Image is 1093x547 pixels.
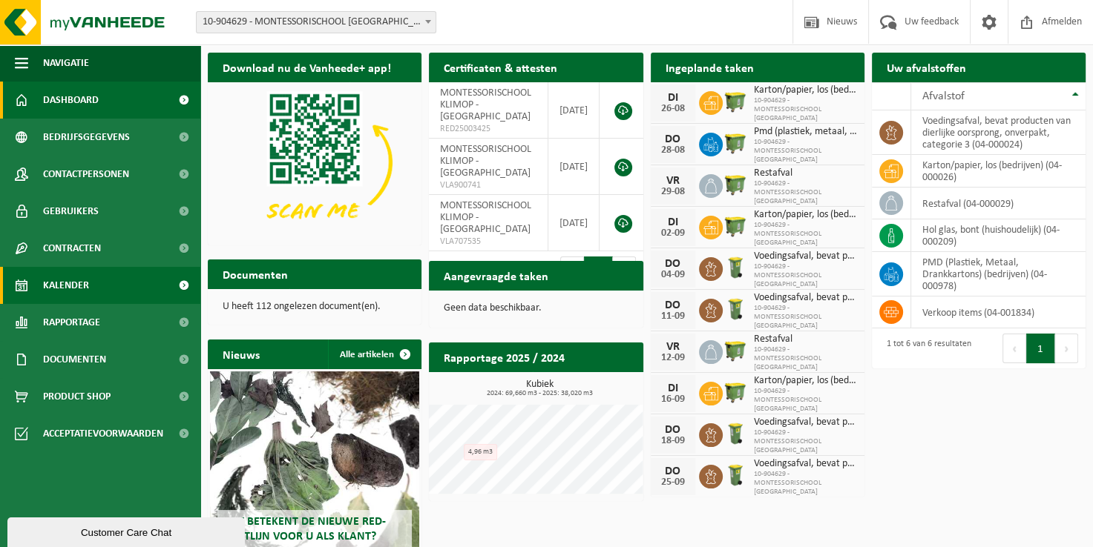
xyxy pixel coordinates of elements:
span: Contactpersonen [43,156,129,193]
div: 29-08 [658,187,688,197]
p: Geen data beschikbaar. [444,303,628,314]
div: 28-08 [658,145,688,156]
img: WB-0140-HPE-GN-50 [723,296,748,322]
span: 10-904629 - MONTESSORISCHOOL [GEOGRAPHIC_DATA] [754,96,857,123]
div: DI [658,216,688,228]
span: 10-904629 - MONTESSORISCHOOL [GEOGRAPHIC_DATA] [754,138,857,165]
div: DI [658,382,688,394]
h2: Uw afvalstoffen [872,53,981,82]
span: 10-904629 - MONTESSORISCHOOL [GEOGRAPHIC_DATA] [754,387,857,414]
span: Acceptatievoorwaarden [43,415,163,452]
h2: Download nu de Vanheede+ app! [208,53,406,82]
div: 18-09 [658,436,688,446]
td: karton/papier, los (bedrijven) (04-000026) [911,155,1086,188]
span: 2024: 69,660 m3 - 2025: 38,020 m3 [436,390,643,397]
img: WB-1100-HPE-GN-50 [723,379,748,405]
img: WB-1100-HPE-GN-50 [723,89,748,114]
span: Voedingsafval, bevat producten van dierlijke oorsprong, onverpakt, categorie 3 [754,458,857,470]
div: 02-09 [658,228,688,239]
span: 10-904629 - MONTESSORISCHOOL [GEOGRAPHIC_DATA] [754,262,857,289]
span: Contracten [43,230,101,267]
h2: Ingeplande taken [651,53,769,82]
span: 10-904629 - MONTESSORISCHOOL [GEOGRAPHIC_DATA] [754,221,857,248]
td: PMD (Plastiek, Metaal, Drankkartons) (bedrijven) (04-000978) [911,252,1086,296]
td: hol glas, bont (huishoudelijk) (04-000209) [911,219,1086,252]
span: Kalender [43,267,89,304]
h2: Certificaten & attesten [429,53,572,82]
span: VLA900741 [440,179,536,191]
span: Restafval [754,334,857,345]
span: Product Shop [43,378,111,415]
td: verkoop items (04-001834) [911,296,1086,328]
span: Karton/papier, los (bedrijven) [754,375,857,387]
td: [DATE] [548,195,600,251]
span: Rapportage [43,304,100,341]
div: 25-09 [658,477,688,488]
td: [DATE] [548,82,600,139]
div: 11-09 [658,311,688,322]
span: Karton/papier, los (bedrijven) [754,209,857,221]
div: VR [658,175,688,187]
span: Gebruikers [43,193,99,230]
h2: Aangevraagde taken [429,261,563,290]
div: 4,96 m3 [464,444,497,460]
div: 04-09 [658,270,688,280]
div: DO [658,465,688,477]
span: Voedingsafval, bevat producten van dierlijke oorsprong, onverpakt, categorie 3 [754,417,857,428]
button: 1 [1026,334,1055,363]
span: Documenten [43,341,106,378]
h3: Kubiek [436,379,643,397]
span: Dashboard [43,82,99,119]
h2: Nieuws [208,339,275,368]
h2: Rapportage 2025 / 2024 [429,342,580,371]
span: Voedingsafval, bevat producten van dierlijke oorsprong, onverpakt, categorie 3 [754,251,857,262]
div: DO [658,258,688,270]
a: Alle artikelen [328,339,420,369]
span: 10-904629 - MONTESSORISCHOOL KLIMOP - GENT [197,12,436,33]
span: Afvalstof [922,90,965,102]
img: WB-1100-HPE-GN-50 [723,338,748,363]
span: Voedingsafval, bevat producten van dierlijke oorsprong, onverpakt, categorie 3 [754,292,857,304]
h2: Documenten [208,259,303,288]
iframe: chat widget [7,514,248,547]
div: DO [658,424,688,436]
button: Previous [1002,334,1026,363]
div: 1 tot 6 van 6 resultaten [879,332,971,365]
span: Pmd (plastiek, metaal, drankkartons) (bedrijven) [754,126,857,138]
p: U heeft 112 ongelezen document(en). [223,302,407,312]
span: Bedrijfsgegevens [43,119,130,156]
span: Karton/papier, los (bedrijven) [754,84,857,96]
span: Wat betekent de nieuwe RED-richtlijn voor u als klant? [221,516,386,542]
img: WB-0140-HPE-GN-50 [723,463,748,488]
span: 10-904629 - MONTESSORISCHOOL [GEOGRAPHIC_DATA] [754,304,857,331]
span: 10-904629 - MONTESSORISCHOOL [GEOGRAPHIC_DATA] [754,179,857,206]
img: WB-1100-HPE-GN-50 [723,213,748,239]
span: VLA707535 [440,236,536,248]
span: Restafval [754,168,857,179]
img: Download de VHEPlus App [208,82,421,242]
span: RED25003425 [440,123,536,135]
span: 10-904629 - MONTESSORISCHOOL [GEOGRAPHIC_DATA] [754,428,857,455]
img: WB-0140-HPE-GN-50 [723,255,748,280]
a: Bekijk rapportage [533,371,642,401]
img: WB-1100-HPE-GN-50 [723,130,748,156]
div: DO [658,133,688,145]
div: 26-08 [658,104,688,114]
td: voedingsafval, bevat producten van dierlijke oorsprong, onverpakt, categorie 3 (04-000024) [911,110,1086,155]
span: MONTESSORISCHOOL KLIMOP - [GEOGRAPHIC_DATA] [440,200,531,235]
span: MONTESSORISCHOOL KLIMOP - [GEOGRAPHIC_DATA] [440,144,531,179]
div: DO [658,299,688,311]
div: VR [658,341,688,353]
img: WB-0140-HPE-GN-50 [723,421,748,446]
td: restafval (04-000029) [911,188,1086,219]
div: DI [658,92,688,104]
span: 10-904629 - MONTESSORISCHOOL [GEOGRAPHIC_DATA] [754,345,857,372]
span: MONTESSORISCHOOL KLIMOP - [GEOGRAPHIC_DATA] [440,87,531,122]
span: Navigatie [43,44,89,82]
td: [DATE] [548,139,600,195]
span: 10-904629 - MONTESSORISCHOOL [GEOGRAPHIC_DATA] [754,470,857,497]
img: WB-1100-HPE-GN-50 [723,172,748,197]
div: 12-09 [658,353,688,363]
span: 10-904629 - MONTESSORISCHOOL KLIMOP - GENT [196,11,436,33]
